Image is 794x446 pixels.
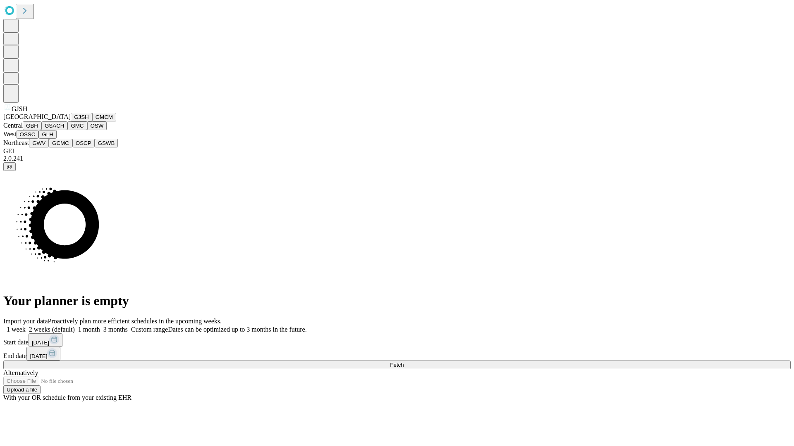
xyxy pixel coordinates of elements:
[29,333,62,347] button: [DATE]
[29,139,49,147] button: GWV
[95,139,118,147] button: GSWB
[103,326,128,333] span: 3 months
[3,361,791,369] button: Fetch
[3,318,48,325] span: Import your data
[7,164,12,170] span: @
[3,122,23,129] span: Central
[12,105,27,112] span: GJSH
[78,326,100,333] span: 1 month
[3,147,791,155] div: GEI
[32,339,49,346] span: [DATE]
[87,121,107,130] button: OSW
[30,353,47,359] span: [DATE]
[72,139,95,147] button: OSCP
[29,326,75,333] span: 2 weeks (default)
[3,139,29,146] span: Northeast
[92,113,116,121] button: GMCM
[3,333,791,347] div: Start date
[38,130,56,139] button: GLH
[3,394,132,401] span: With your OR schedule from your existing EHR
[7,326,26,333] span: 1 week
[26,347,60,361] button: [DATE]
[3,113,71,120] span: [GEOGRAPHIC_DATA]
[3,293,791,308] h1: Your planner is empty
[71,113,92,121] button: GJSH
[3,162,16,171] button: @
[390,362,404,368] span: Fetch
[168,326,306,333] span: Dates can be optimized up to 3 months in the future.
[48,318,222,325] span: Proactively plan more efficient schedules in the upcoming weeks.
[3,369,38,376] span: Alternatively
[3,155,791,162] div: 2.0.241
[67,121,87,130] button: GMC
[3,130,17,138] span: West
[3,385,41,394] button: Upload a file
[23,121,41,130] button: GBH
[49,139,72,147] button: GCMC
[41,121,67,130] button: GSACH
[3,347,791,361] div: End date
[131,326,168,333] span: Custom range
[17,130,39,139] button: OSSC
